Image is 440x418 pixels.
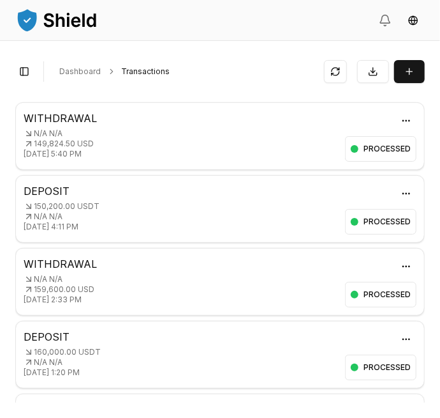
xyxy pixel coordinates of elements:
div: PROCESSED [345,282,416,307]
nav: breadcrumb [59,66,314,77]
p: [DATE] 5:40 PM [24,149,340,159]
p: WITHDRAWAL [24,256,340,272]
p: 159,600.00 USD [24,284,340,295]
div: PROCESSED [345,355,416,380]
p: [DATE] 1:20 PM [24,368,340,378]
p: N/A N/A [24,212,340,222]
img: ShieldPay Logo [15,7,98,33]
a: Dashboard [59,66,101,77]
p: 160,000.00 USDT [24,347,340,357]
p: 149,824.50 USD [24,139,340,149]
p: WITHDRAWAL [24,402,340,417]
div: PROCESSED [345,136,416,162]
p: DEPOSIT [24,329,340,344]
p: N/A N/A [24,128,340,139]
p: [DATE] 2:33 PM [24,295,340,305]
div: PROCESSED [345,209,416,235]
a: Transactions [121,66,170,77]
p: WITHDRAWAL [24,111,340,126]
p: [DATE] 4:11 PM [24,222,340,232]
p: N/A N/A [24,274,340,284]
p: DEPOSIT [24,183,340,199]
p: N/A N/A [24,357,340,368]
p: 150,200.00 USDT [24,201,340,212]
